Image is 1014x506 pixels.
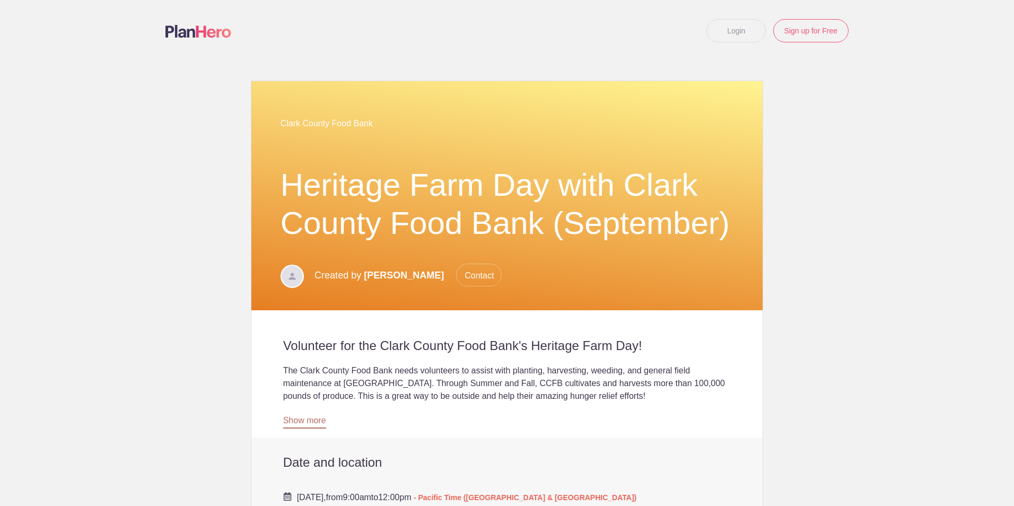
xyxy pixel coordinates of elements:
[706,19,766,42] a: Login
[414,493,636,502] span: - Pacific Time ([GEOGRAPHIC_DATA] & [GEOGRAPHIC_DATA])
[283,364,731,403] div: The Clark County Food Bank needs volunteers to assist with planting, harvesting, weeding, and gen...
[378,493,411,502] span: 12:00pm
[283,492,292,501] img: Cal purple
[773,19,849,42] a: Sign up for Free
[343,493,371,502] span: 9:00am
[314,264,502,287] p: Created by
[283,338,731,354] h2: Volunteer for the Clark County Food Bank's Heritage Farm Day!
[281,166,734,242] h1: Heritage Farm Day with Clark County Food Bank (September)
[283,455,731,470] h2: Date and location
[364,270,444,281] span: [PERSON_NAME]
[165,25,231,38] img: Logo main planhero
[456,264,502,286] span: Contact
[281,265,304,288] img: Davatar
[297,493,326,502] span: [DATE],
[283,416,326,429] a: Show more
[297,493,637,502] span: from to
[281,102,734,145] div: Clark County Food Bank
